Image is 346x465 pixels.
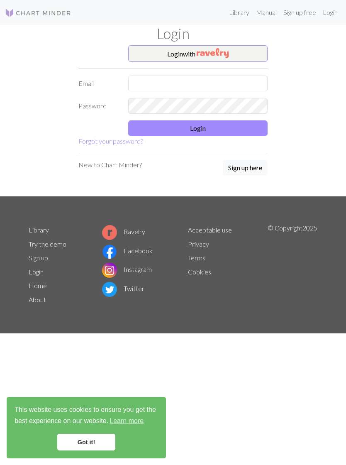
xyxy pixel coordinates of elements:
a: Cookies [188,268,211,276]
button: Sign up here [223,160,268,176]
button: Loginwith [128,45,268,62]
a: Privacy [188,240,209,248]
img: Facebook logo [102,244,117,259]
a: Forgot your password? [78,137,143,145]
a: Sign up free [280,4,319,21]
a: Login [29,268,44,276]
a: Twitter [102,284,144,292]
img: Logo [5,8,71,18]
a: Manual [253,4,280,21]
a: Ravelry [102,228,145,235]
label: Email [73,76,123,91]
a: Facebook [102,247,153,255]
a: Library [226,4,253,21]
a: Acceptable use [188,226,232,234]
p: New to Chart Minder? [78,160,142,170]
label: Password [73,98,123,114]
a: learn more about cookies [108,415,145,427]
a: Home [29,281,47,289]
a: Library [29,226,49,234]
a: Sign up [29,254,48,262]
img: Instagram logo [102,263,117,278]
a: Terms [188,254,205,262]
img: Ravelry [197,48,229,58]
img: Twitter logo [102,282,117,297]
img: Ravelry logo [102,225,117,240]
span: This website uses cookies to ensure you get the best experience on our website. [15,405,158,427]
div: cookieconsent [7,397,166,458]
a: Try the demo [29,240,66,248]
a: Login [319,4,341,21]
a: Instagram [102,265,152,273]
h1: Login [24,25,322,42]
a: About [29,296,46,303]
button: Login [128,120,268,136]
p: © Copyright 2025 [268,223,317,307]
a: dismiss cookie message [57,434,115,450]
